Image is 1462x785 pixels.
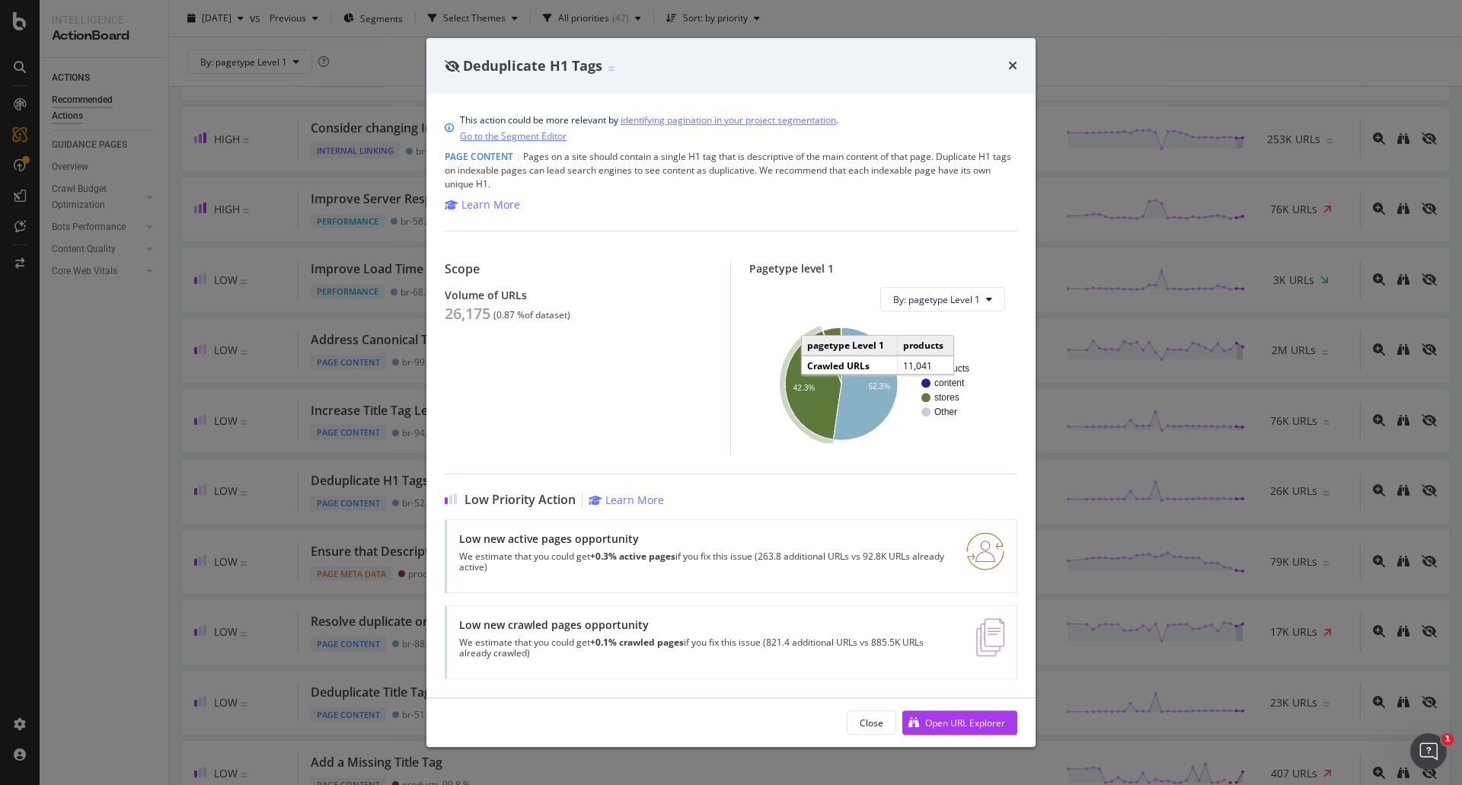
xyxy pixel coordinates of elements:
span: | [516,150,521,163]
svg: A chart. [761,324,1005,443]
a: Go to the Segment Editor [460,128,567,144]
div: This action could be more relevant by . [460,112,838,144]
div: times [1008,56,1017,76]
div: Pagetype level 1 [749,262,1017,275]
text: Other [934,407,957,418]
span: By: pagetype Level 1 [893,293,980,306]
text: 52.3% [868,382,889,391]
div: eye-slash [445,60,460,72]
strong: +0.1% crawled pages [590,636,684,649]
div: info banner [445,112,1017,144]
div: Learn More [461,197,520,212]
iframe: Intercom live chat [1410,733,1447,770]
span: Deduplicate H1 Tags [463,56,602,75]
div: Pages on a site should contain a single H1 tag that is descriptive of the main content of that pa... [445,150,1017,191]
div: Volume of URLs [445,289,712,302]
text: content [934,378,965,389]
strong: +0.3% active pages [590,550,675,563]
div: ( 0.87 % of dataset ) [493,310,570,321]
button: Open URL Explorer [902,710,1017,735]
span: 1 [1441,733,1454,745]
text: stores [934,393,959,404]
span: Low Priority Action [464,493,576,507]
p: We estimate that you could get if you fix this issue (821.4 additional URLs vs 885.5K URLs alread... [459,637,958,659]
text: 42.3% [793,384,815,392]
p: We estimate that you could get if you fix this issue (263.8 additional URLs vs 92.8K URLs already... [459,551,948,573]
img: e5DMFwAAAABJRU5ErkJggg== [976,618,1004,656]
div: Learn More [605,493,664,507]
button: By: pagetype Level 1 [880,287,1005,311]
span: Page Content [445,150,513,163]
div: Low new crawled pages opportunity [459,618,958,631]
a: identifying pagination in your project segmentation [621,112,836,128]
img: Equal [608,66,614,71]
img: RO06QsNG.png [966,532,1004,570]
div: modal [426,38,1036,748]
div: Scope [445,262,712,276]
text: br [934,349,943,360]
a: Learn More [445,197,520,212]
div: Close [860,716,883,729]
a: Learn More [589,493,664,507]
text: products [934,364,969,375]
button: Close [847,710,896,735]
div: Low new active pages opportunity [459,532,948,545]
div: 26,175 [445,305,490,323]
div: Open URL Explorer [925,716,1005,729]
